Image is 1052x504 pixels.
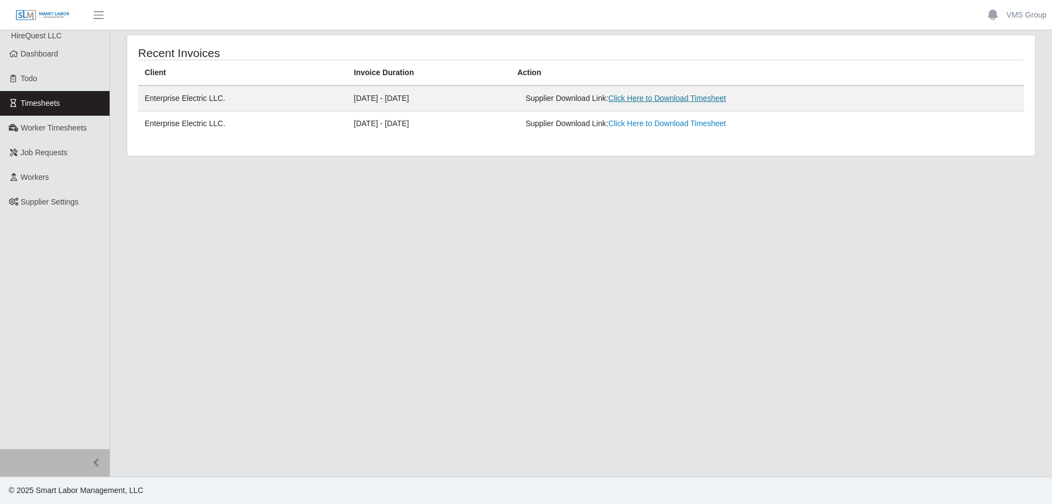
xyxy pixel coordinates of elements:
td: [DATE] - [DATE] [347,111,511,137]
th: Client [138,60,347,86]
span: Job Requests [21,148,68,157]
td: [DATE] - [DATE] [347,86,511,111]
th: Action [511,60,1024,86]
a: VMS Group [1007,9,1047,21]
img: SLM Logo [15,9,70,21]
span: Supplier Settings [21,197,79,206]
td: Enterprise Electric LLC. [138,111,347,137]
span: Worker Timesheets [21,123,87,132]
td: Enterprise Electric LLC. [138,86,347,111]
span: Dashboard [21,49,59,58]
span: Timesheets [21,99,60,107]
span: © 2025 Smart Labor Management, LLC [9,486,143,495]
span: Workers [21,173,49,182]
th: Invoice Duration [347,60,511,86]
div: Supplier Download Link: [525,93,843,104]
a: Click Here to Download Timesheet [608,94,726,103]
span: HireQuest LLC [11,31,62,40]
div: Supplier Download Link: [525,118,843,129]
h4: Recent Invoices [138,46,498,60]
a: Click Here to Download Timesheet [608,119,726,128]
span: Todo [21,74,37,83]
